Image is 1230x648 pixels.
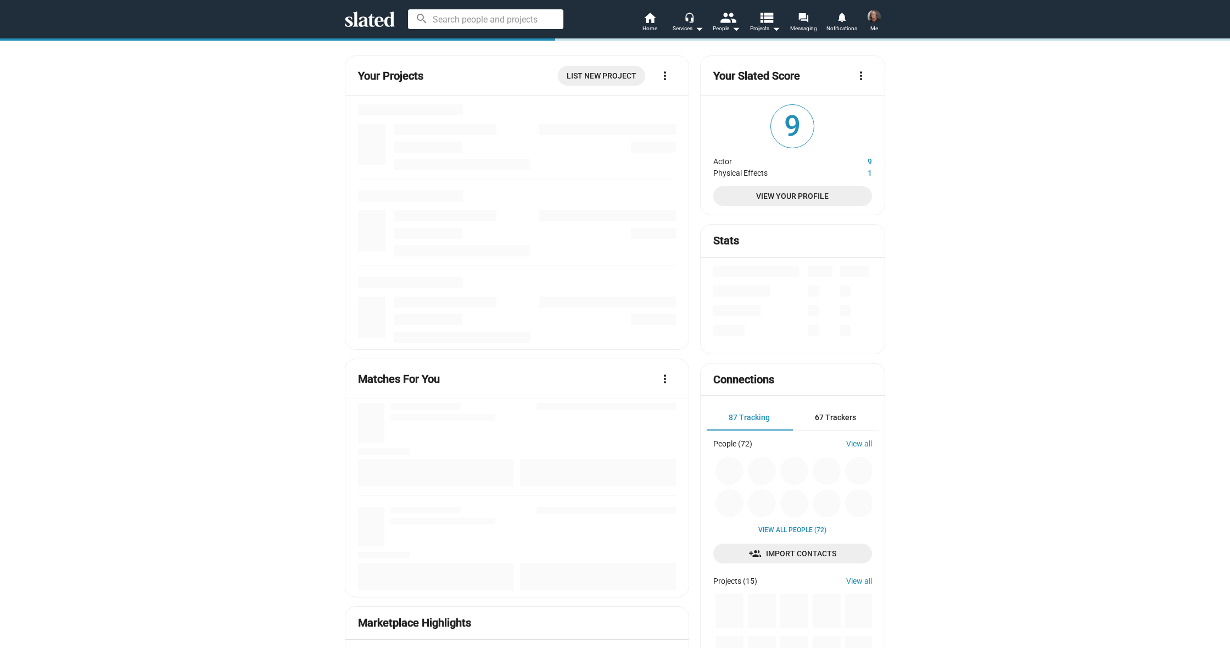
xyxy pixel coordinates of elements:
img: Cody Cowell [868,10,881,23]
span: Import Contacts [722,544,863,563]
mat-icon: arrow_drop_down [769,22,782,35]
input: Search people and projects [408,9,563,29]
div: Projects (15) [713,577,757,585]
span: Messaging [790,22,817,35]
div: Services [673,22,703,35]
dd: 9 [831,154,872,166]
span: Me [870,22,878,35]
mat-card-title: Connections [713,372,774,387]
span: List New Project [567,66,636,86]
button: People [707,11,746,35]
a: View all [846,439,872,448]
mat-card-title: Your Projects [358,69,423,83]
mat-icon: arrow_drop_down [692,22,706,35]
mat-icon: more_vert [658,69,672,82]
mat-card-title: Your Slated Score [713,69,800,83]
mat-icon: people [720,9,736,25]
dt: Actor [713,154,831,166]
dd: 1 [831,166,872,177]
a: Home [630,11,669,35]
span: Home [642,22,657,35]
a: Messaging [784,11,823,35]
span: Projects [750,22,780,35]
span: 67 Trackers [815,413,856,422]
dt: Physical Effects [713,166,831,177]
mat-card-title: Matches For You [358,372,440,387]
mat-icon: forum [798,12,808,23]
mat-icon: more_vert [854,69,868,82]
mat-card-title: Marketplace Highlights [358,616,471,630]
span: Notifications [826,22,857,35]
a: Notifications [823,11,861,35]
div: People [713,22,740,35]
a: View all [846,577,872,585]
mat-icon: more_vert [658,372,672,386]
mat-card-title: Stats [713,233,739,248]
button: Cody CowellMe [861,8,887,36]
a: List New Project [558,66,645,86]
mat-icon: notifications [836,12,847,22]
a: View all People (72) [758,526,826,535]
mat-icon: arrow_drop_down [729,22,742,35]
a: Import Contacts [713,544,872,563]
mat-icon: headset_mic [684,12,694,22]
span: 87 Tracking [729,413,770,422]
span: View Your Profile [722,186,863,206]
mat-icon: home [643,11,656,24]
mat-icon: view_list [758,9,774,25]
button: Projects [746,11,784,35]
button: Services [669,11,707,35]
span: 9 [771,105,814,148]
div: People (72) [713,439,752,448]
a: View Your Profile [713,186,872,206]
